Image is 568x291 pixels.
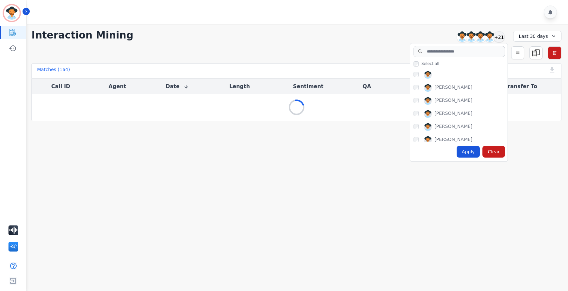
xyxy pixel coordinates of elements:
[434,136,472,144] div: [PERSON_NAME]
[513,31,561,42] div: Last 30 days
[505,83,537,90] button: Transfer To
[363,83,371,90] button: QA
[421,61,439,66] span: Select all
[229,83,250,90] button: Length
[434,97,472,105] div: [PERSON_NAME]
[434,123,472,131] div: [PERSON_NAME]
[4,5,20,21] img: Bordered avatar
[108,83,126,90] button: Agent
[434,110,472,118] div: [PERSON_NAME]
[293,83,323,90] button: Sentiment
[166,83,189,90] button: Date
[37,66,70,75] div: Matches ( 164 )
[31,29,133,41] h1: Interaction Mining
[457,146,480,158] div: Apply
[494,31,505,42] div: +21
[434,84,472,92] div: [PERSON_NAME]
[51,83,70,90] button: Call ID
[482,146,505,158] div: Clear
